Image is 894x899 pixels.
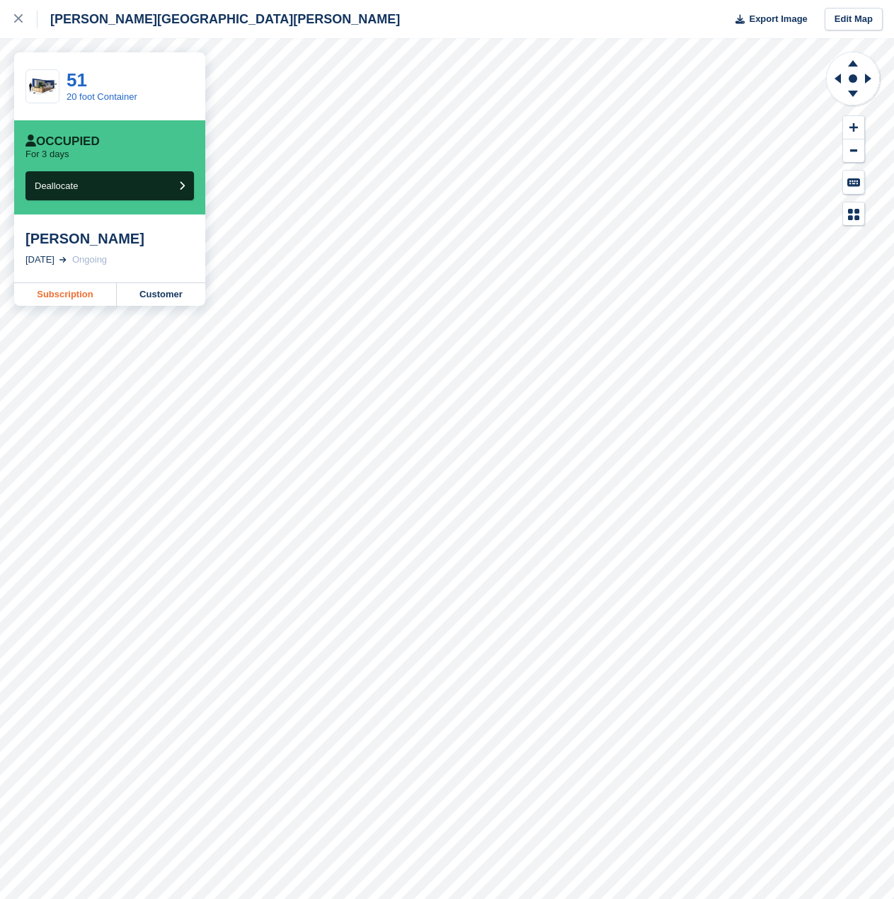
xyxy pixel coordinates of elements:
[38,11,400,28] div: [PERSON_NAME][GEOGRAPHIC_DATA][PERSON_NAME]
[67,91,137,102] a: 20 foot Container
[25,253,55,267] div: [DATE]
[749,12,807,26] span: Export Image
[843,171,864,194] button: Keyboard Shortcuts
[26,74,59,99] img: 20-ft-container.jpg
[117,283,205,306] a: Customer
[59,257,67,263] img: arrow-right-light-icn-cde0832a797a2874e46488d9cf13f60e5c3a73dbe684e267c42b8395dfbc2abf.svg
[843,139,864,163] button: Zoom Out
[14,283,117,306] a: Subscription
[25,149,69,160] p: For 3 days
[35,181,78,191] span: Deallocate
[67,69,87,91] a: 51
[825,8,883,31] a: Edit Map
[843,116,864,139] button: Zoom In
[843,202,864,226] button: Map Legend
[72,253,107,267] div: Ongoing
[25,230,194,247] div: [PERSON_NAME]
[25,134,100,149] div: Occupied
[727,8,808,31] button: Export Image
[25,171,194,200] button: Deallocate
